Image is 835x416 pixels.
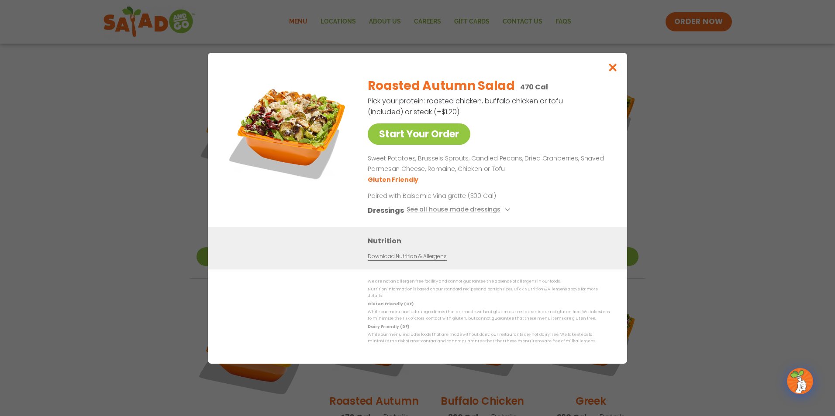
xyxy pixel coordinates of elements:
p: Sweet Potatoes, Brussels Sprouts, Candied Pecans, Dried Cranberries, Shaved Parmesan Cheese, Roma... [368,153,606,174]
img: Featured product photo for Roasted Autumn Salad [228,70,350,192]
a: Start Your Order [368,123,470,145]
p: 470 Cal [520,82,548,92]
strong: Dairy Friendly (DF) [368,324,409,329]
p: While our menu includes foods that are made without dairy, our restaurants are not dairy free. We... [368,331,610,345]
p: Pick your protein: roasted chicken, buffalo chicken or tofu (included) or steak (+$1.20) [368,95,564,117]
p: We are not an allergen free facility and cannot guarantee the absence of allergens in our foods. [368,278,610,285]
li: Gluten Friendly [368,175,420,184]
button: See all house made dressings [407,205,513,215]
h3: Nutrition [368,235,614,246]
h3: Dressings [368,205,404,215]
p: While our menu includes ingredients that are made without gluten, our restaurants are not gluten ... [368,309,610,322]
h2: Roasted Autumn Salad [368,77,514,95]
img: wpChatIcon [788,369,812,393]
p: Paired with Balsamic Vinaigrette (300 Cal) [368,191,529,200]
button: Close modal [599,53,627,82]
a: Download Nutrition & Allergens [368,252,446,260]
strong: Gluten Friendly (GF) [368,301,413,306]
p: Nutrition information is based on our standard recipes and portion sizes. Click Nutrition & Aller... [368,286,610,300]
